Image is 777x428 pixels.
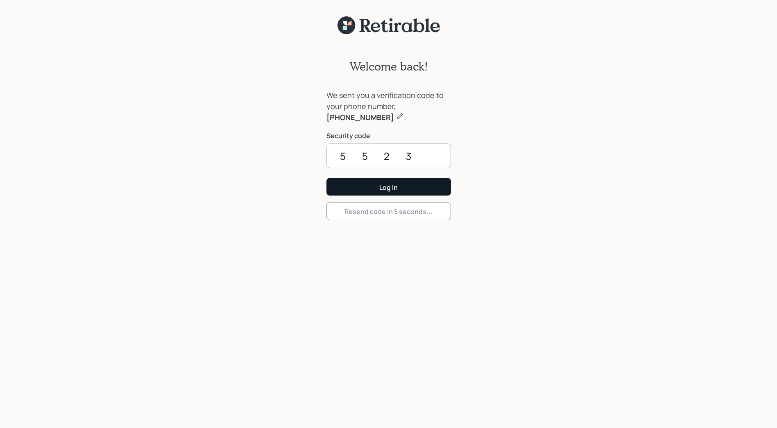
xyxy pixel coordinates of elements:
[379,183,398,192] div: Log In
[344,207,433,216] div: Resend code in 5 seconds...
[326,143,451,168] input: ••••
[326,90,451,123] div: We sent you a verification code to your phone number, :
[326,131,451,140] label: Security code
[326,202,451,220] button: Resend code in 5 seconds...
[326,112,394,122] b: [PHONE_NUMBER]
[326,178,451,196] button: Log In
[349,59,428,73] h2: Welcome back!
